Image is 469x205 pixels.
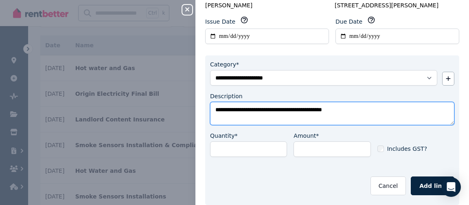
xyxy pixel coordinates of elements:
[335,1,459,9] legend: [STREET_ADDRESS][PERSON_NAME]
[441,177,461,197] div: Open Intercom Messenger
[205,18,235,26] label: Issue Date
[210,92,243,100] label: Description
[335,18,362,26] label: Due Date
[411,176,454,195] button: Add line
[210,132,238,140] label: Quantity*
[370,176,406,195] button: Cancel
[294,132,319,140] label: Amount*
[210,60,239,68] label: Category*
[387,145,427,153] span: Includes GST?
[377,145,384,152] input: Includes GST?
[205,1,330,9] legend: [PERSON_NAME]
